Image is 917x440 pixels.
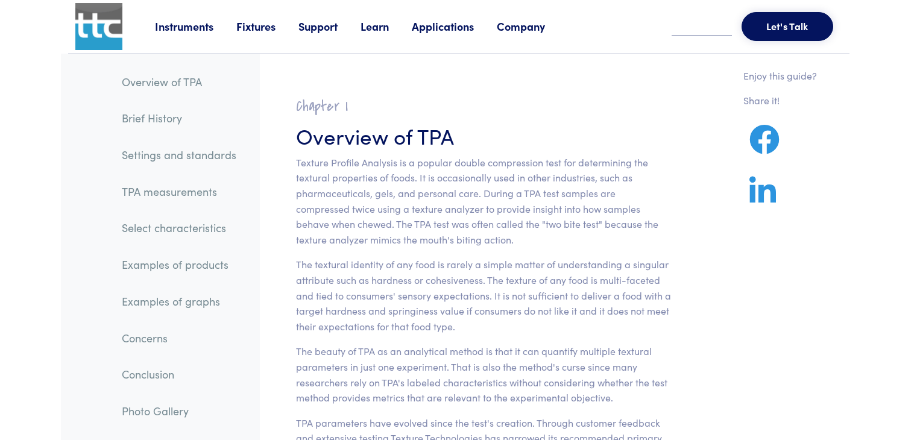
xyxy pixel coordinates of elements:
[743,93,817,108] p: Share it!
[361,19,412,34] a: Learn
[412,19,497,34] a: Applications
[112,251,246,278] a: Examples of products
[112,397,246,425] a: Photo Gallery
[75,3,122,50] img: ttc_logo_1x1_v1.0.png
[155,19,236,34] a: Instruments
[112,288,246,315] a: Examples of graphs
[296,344,672,405] p: The beauty of TPA as an analytical method is that it can quantify multiple textural parameters in...
[112,178,246,206] a: TPA measurements
[112,141,246,169] a: Settings and standards
[743,68,817,84] p: Enjoy this guide?
[743,190,782,206] a: Share on LinkedIn
[112,324,246,352] a: Concerns
[497,19,568,34] a: Company
[112,104,246,132] a: Brief History
[236,19,298,34] a: Fixtures
[112,214,246,242] a: Select characteristics
[296,155,672,248] p: Texture Profile Analysis is a popular double compression test for determining the textural proper...
[112,68,246,96] a: Overview of TPA
[296,257,672,334] p: The textural identity of any food is rarely a simple matter of understanding a singular attribute...
[296,97,672,116] h2: Chapter I
[298,19,361,34] a: Support
[112,360,246,388] a: Conclusion
[742,12,833,41] button: Let's Talk
[296,121,672,150] h3: Overview of TPA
